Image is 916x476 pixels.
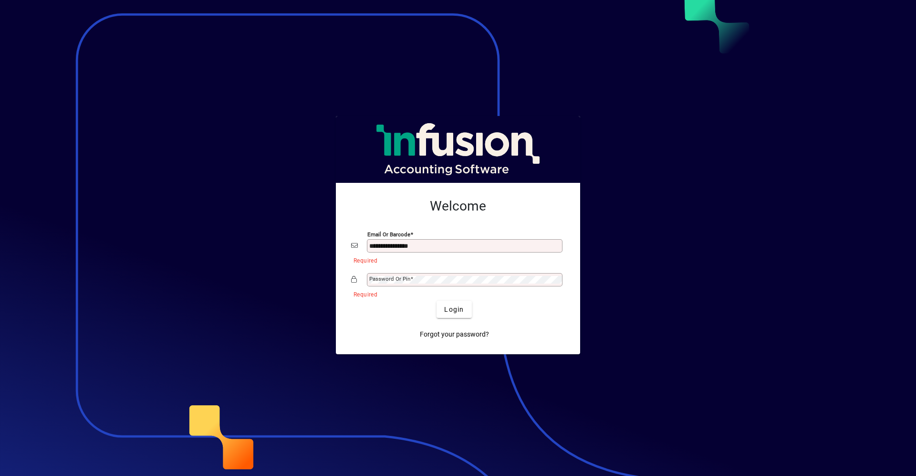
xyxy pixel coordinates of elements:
[351,198,565,214] h2: Welcome
[354,255,557,265] mat-error: Required
[416,326,493,343] a: Forgot your password?
[369,275,410,282] mat-label: Password or Pin
[354,289,557,299] mat-error: Required
[367,231,410,238] mat-label: Email or Barcode
[444,305,464,315] span: Login
[420,329,489,339] span: Forgot your password?
[437,301,471,318] button: Login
